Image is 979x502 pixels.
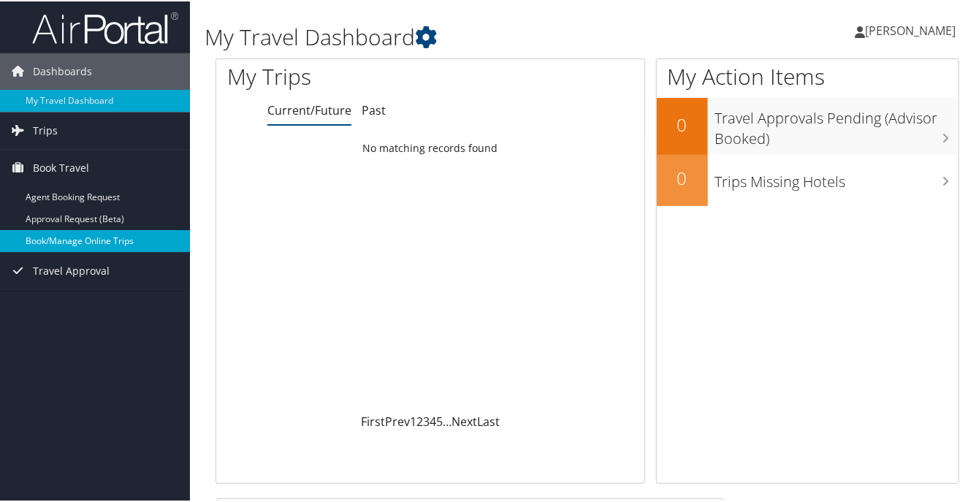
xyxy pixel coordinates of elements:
[657,111,708,136] h2: 0
[865,21,956,37] span: [PERSON_NAME]
[855,7,970,51] a: [PERSON_NAME]
[657,164,708,189] h2: 0
[33,52,92,88] span: Dashboards
[657,96,959,153] a: 0Travel Approvals Pending (Advisor Booked)
[216,134,644,160] td: No matching records found
[205,20,715,51] h1: My Travel Dashboard
[452,412,477,428] a: Next
[657,153,959,205] a: 0Trips Missing Hotels
[33,111,58,148] span: Trips
[362,101,386,117] a: Past
[385,412,410,428] a: Prev
[410,412,416,428] a: 1
[657,60,959,91] h1: My Action Items
[430,412,436,428] a: 4
[477,412,500,428] a: Last
[361,412,385,428] a: First
[443,412,452,428] span: …
[423,412,430,428] a: 3
[267,101,351,117] a: Current/Future
[33,251,110,288] span: Travel Approval
[227,60,455,91] h1: My Trips
[436,412,443,428] a: 5
[32,9,178,44] img: airportal-logo.png
[416,412,423,428] a: 2
[33,148,89,185] span: Book Travel
[715,163,959,191] h3: Trips Missing Hotels
[715,99,959,148] h3: Travel Approvals Pending (Advisor Booked)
